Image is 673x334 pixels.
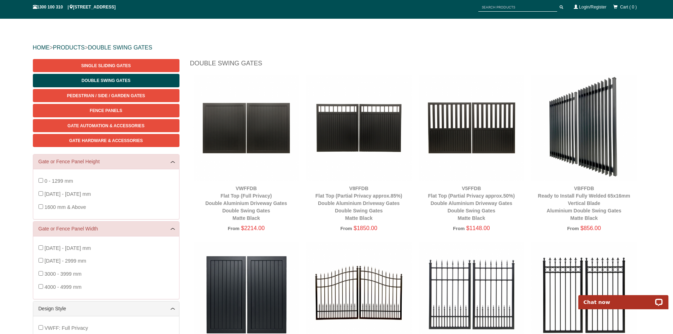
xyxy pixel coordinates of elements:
[45,325,88,331] span: VWFF: Full Privacy
[228,226,240,231] span: From
[538,186,630,221] a: VBFFDBReady to Install Fully Welded 65x16mm Vertical BladeAluminium Double Swing GatesMatte Black
[478,3,557,12] input: SEARCH PRODUCTS
[33,104,179,117] a: Fence Panels
[45,191,91,197] span: [DATE] - [DATE] mm
[315,186,402,221] a: V8FFDBFlat Top (Partial Privacy approx.85%)Double Aluminium Driveway GatesDouble Swing GatesMatte...
[39,225,174,233] a: Gate or Fence Panel Width
[453,226,465,231] span: From
[67,123,144,128] span: Gate Automation & Accessories
[579,5,606,10] a: Login/Register
[33,74,179,87] a: Double Swing Gates
[82,78,130,83] span: Double Swing Gates
[39,158,174,165] a: Gate or Fence Panel Height
[45,178,73,184] span: 0 - 1299 mm
[81,63,131,68] span: Single Sliding Gates
[45,245,91,251] span: [DATE] - [DATE] mm
[419,75,524,181] img: V5FFDB - Flat Top (Partial Privacy approx.50%) - Double Aluminium Driveway Gates - Double Swing G...
[354,225,377,231] span: $1850.00
[33,45,50,51] a: HOME
[33,5,116,10] span: 1300 100 310 | [STREET_ADDRESS]
[39,305,174,312] a: Design Style
[90,108,122,113] span: Fence Panels
[45,204,86,210] span: 1600 mm & Above
[574,287,673,309] iframe: LiveChat chat widget
[88,45,152,51] a: DOUBLE SWING GATES
[306,75,412,181] img: V8FFDB - Flat Top (Partial Privacy approx.85%) - Double Aluminium Driveway Gates - Double Swing G...
[45,284,82,290] span: 4000 - 4999 mm
[53,45,85,51] a: PRODUCTS
[190,59,640,71] h1: Double Swing Gates
[205,186,287,221] a: VWFFDBFlat Top (Full Privacy)Double Aluminium Driveway GatesDouble Swing GatesMatte Black
[531,75,637,181] img: VBFFDB - Ready to Install Fully Welded 65x16mm Vertical Blade - Aluminium Double Swing Gates - Ma...
[241,225,265,231] span: $2214.00
[620,5,637,10] span: Cart ( 0 )
[33,59,179,72] a: Single Sliding Gates
[67,93,145,98] span: Pedestrian / Side / Garden Gates
[69,138,143,143] span: Gate Hardware & Accessories
[45,271,82,277] span: 3000 - 3999 mm
[33,119,179,132] a: Gate Automation & Accessories
[45,258,86,264] span: [DATE] - 2999 mm
[33,36,640,59] div: > >
[580,225,601,231] span: $856.00
[33,134,179,147] a: Gate Hardware & Accessories
[194,75,299,181] img: VWFFDB - Flat Top (Full Privacy) - Double Aluminium Driveway Gates - Double Swing Gates - Matte B...
[33,89,179,102] a: Pedestrian / Side / Garden Gates
[340,226,352,231] span: From
[466,225,490,231] span: $1148.00
[567,226,579,231] span: From
[428,186,515,221] a: V5FFDBFlat Top (Partial Privacy approx.50%)Double Aluminium Driveway GatesDouble Swing GatesMatte...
